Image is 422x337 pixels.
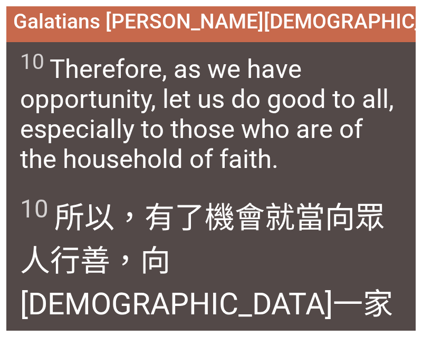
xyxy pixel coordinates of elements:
sup: 10 [20,49,44,74]
sup: 10 [20,194,49,224]
span: Therefore, as we have opportunity, let us do good to all, especially to those who are of the hous... [20,49,402,174]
